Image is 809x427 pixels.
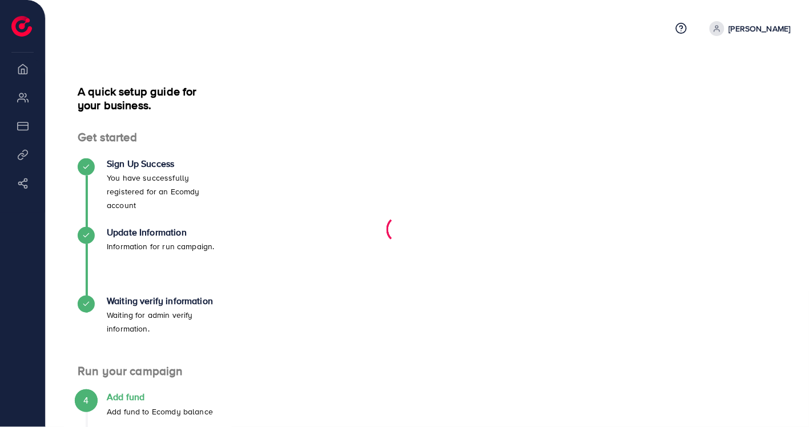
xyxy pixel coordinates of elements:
h4: Get started [64,130,232,145]
p: Add fund to Ecomdy balance [107,405,213,418]
h4: Add fund [107,392,213,402]
img: logo [11,16,32,37]
li: Sign Up Success [64,158,232,227]
li: Waiting verify information [64,296,232,364]
li: Update Information [64,227,232,296]
p: Waiting for admin verify information. [107,308,218,336]
span: 4 [83,394,88,407]
a: [PERSON_NAME] [705,21,791,36]
h4: Update Information [107,227,215,238]
h4: A quick setup guide for your business. [64,85,232,112]
h4: Waiting verify information [107,296,218,306]
h4: Sign Up Success [107,158,218,169]
p: You have successfully registered for an Ecomdy account [107,171,218,212]
p: [PERSON_NAME] [729,22,791,35]
h4: Run your campaign [64,364,232,378]
p: Information for run campaign. [107,240,215,253]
